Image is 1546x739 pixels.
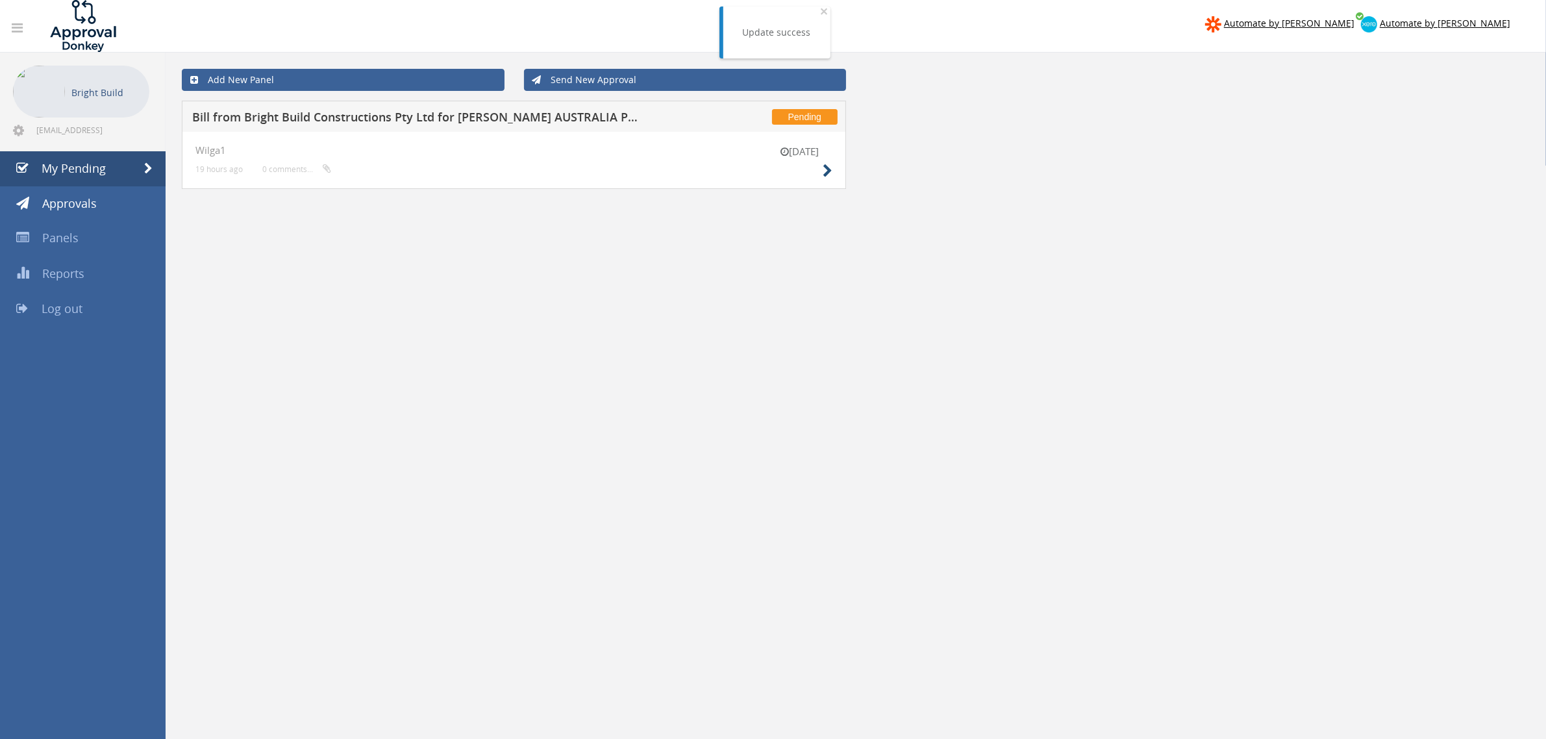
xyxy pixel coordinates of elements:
small: 0 comments... [262,164,331,174]
p: Bright Build [71,84,143,101]
span: Log out [42,301,82,316]
a: Add New Panel [182,69,505,91]
span: [EMAIL_ADDRESS][DOMAIN_NAME] [36,125,147,135]
span: Automate by [PERSON_NAME] [1380,17,1510,29]
span: × [821,2,829,20]
img: zapier-logomark.png [1205,16,1221,32]
span: Panels [42,230,79,245]
span: Pending [772,109,838,125]
div: Update success [743,26,811,39]
span: Reports [42,266,84,281]
span: Approvals [42,195,97,211]
small: 19 hours ago [195,164,243,174]
span: Automate by [PERSON_NAME] [1224,17,1354,29]
h5: Bill from Bright Build Constructions Pty Ltd for [PERSON_NAME] AUSTRALIA PTY LTD [192,111,643,127]
span: My Pending [42,160,106,176]
h4: Wilga1 [195,145,832,156]
img: xero-logo.png [1361,16,1377,32]
small: [DATE] [767,145,832,158]
a: Send New Approval [524,69,847,91]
